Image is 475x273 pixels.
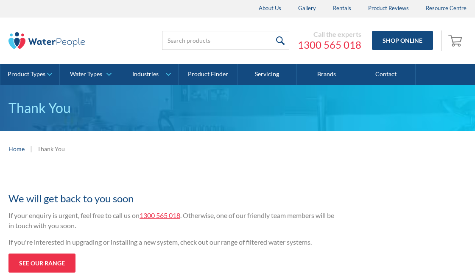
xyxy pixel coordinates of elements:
div: Thank You [37,144,65,153]
a: Product Finder [179,64,238,85]
p: If your enquiry is urgent, feel free to call us on . Otherwise, one of our friendly team members ... [8,210,339,231]
a: Brands [297,64,356,85]
p: Thank You [8,98,467,118]
input: Search products [162,31,289,50]
a: Open cart [446,30,467,51]
a: Servicing [238,64,297,85]
p: If you're interested in upgrading or installing a new system, check out our range of filtered wat... [8,237,339,247]
a: Contact [356,64,416,85]
div: Water Types [70,71,102,78]
div: | [29,143,33,154]
a: Shop Online [372,31,433,50]
div: Product Types [8,71,45,78]
a: 1300 565 018 [140,211,180,219]
a: Product Types [0,64,59,85]
img: The Water People [8,32,85,49]
a: 1300 565 018 [298,39,361,51]
h1: Thanks for your enquiry [8,175,339,187]
a: Home [8,144,25,153]
div: Call the experts [298,30,361,39]
div: Industries [132,71,159,78]
a: Water Types [60,64,119,85]
a: Industries [119,64,178,85]
h2: We will get back to you soon [8,191,339,206]
img: shopping cart [448,33,464,47]
a: See our range [8,254,75,273]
